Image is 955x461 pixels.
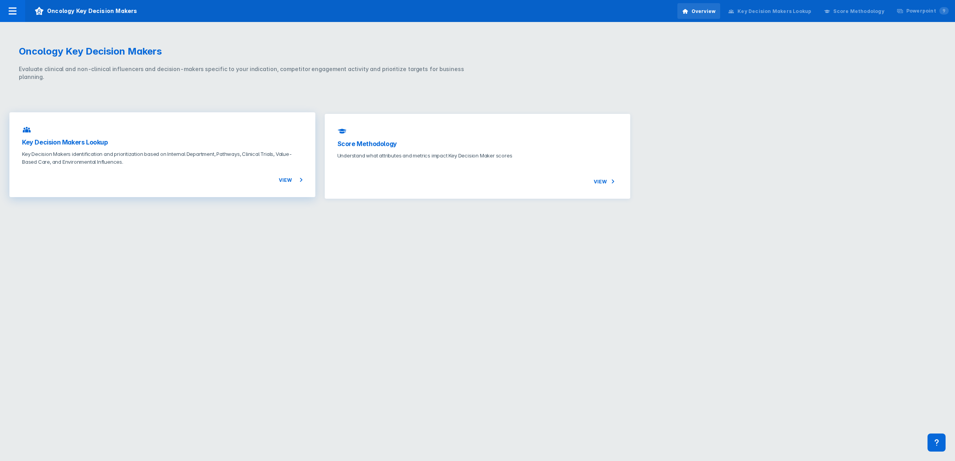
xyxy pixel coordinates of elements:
a: Score MethodologyUnderstand what attributes and metrics impact Key Decision Maker scoresView [325,114,631,199]
div: Powerpoint [906,7,949,15]
h1: Oncology Key Decision Makers [19,46,468,57]
a: Key Decision Makers LookupKey Decision Makers identification and prioritization based on Internal... [9,112,315,197]
span: 9 [939,7,949,15]
h3: Key Decision Makers Lookup [22,137,303,147]
p: Key Decision Makers identification and prioritization based on Internal Department, Pathways, Cli... [22,150,303,166]
span: View [594,177,618,186]
p: Understand what attributes and metrics impact Key Decision Maker scores [337,152,618,159]
a: Score Methodology [819,3,889,19]
div: Overview [692,8,716,15]
div: Score Methodology [833,8,884,15]
div: Evaluate clinical and non-clinical influencers and decision-makers specific to your indication, c... [19,65,468,81]
div: Contact Support [928,434,946,452]
a: Overview [677,3,721,19]
span: View [279,175,303,185]
div: Key Decision Makers Lookup [737,8,811,15]
h3: Score Methodology [337,139,618,148]
a: Key Decision Makers Lookup [723,3,816,19]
